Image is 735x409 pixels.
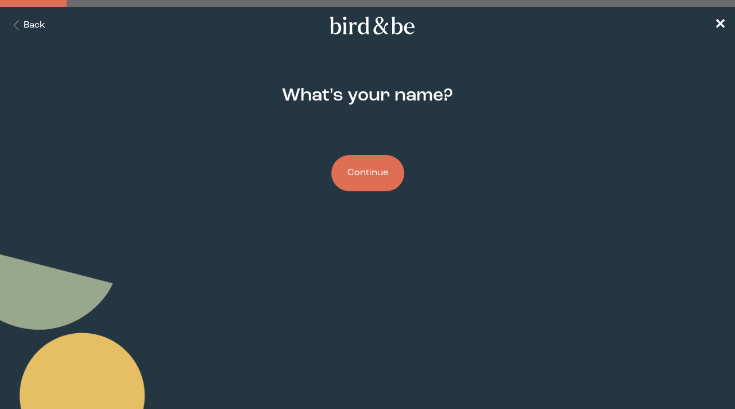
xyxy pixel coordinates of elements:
h2: What's your name? [282,83,453,109]
button: Back Button [9,19,45,32]
iframe: Gorgias live chat messenger [678,355,724,398]
a: ✕ [714,16,726,36]
span: ✕ [714,18,726,32]
button: Continue [331,155,404,191]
